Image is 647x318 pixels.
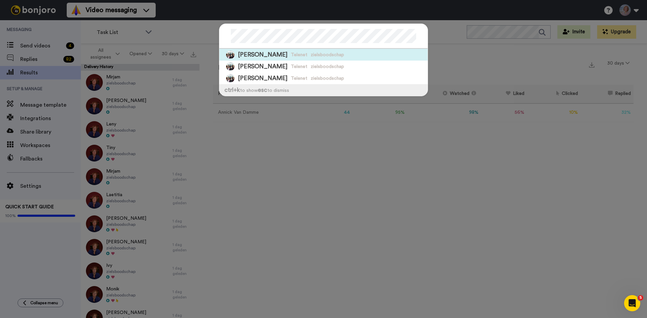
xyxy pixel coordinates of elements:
span: Telenet [291,51,307,58]
div: to show to dismiss [219,84,428,96]
span: zielsboodschap [311,75,344,82]
iframe: Intercom live chat [624,295,640,311]
span: [PERSON_NAME] [238,50,287,59]
span: esc [258,87,267,93]
img: Image of Rita [226,74,235,82]
span: ctrl +k [224,87,240,93]
a: Image of Rita[PERSON_NAME]Telenetzielsboodschap [219,72,428,84]
span: zielsboodschap [311,63,344,70]
img: Image of Rita [226,50,235,59]
a: Image of Rita[PERSON_NAME]Telenetzielsboodschap [219,61,428,72]
span: 5 [638,295,643,301]
span: [PERSON_NAME] [238,74,287,82]
a: Image of Rita[PERSON_NAME]Telenetzielsboodschap [219,49,428,61]
span: [PERSON_NAME] [238,62,287,71]
img: Image of Rita [226,62,235,71]
span: Telenet [291,75,307,82]
span: Telenet [291,63,307,70]
span: zielsboodschap [311,51,344,58]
